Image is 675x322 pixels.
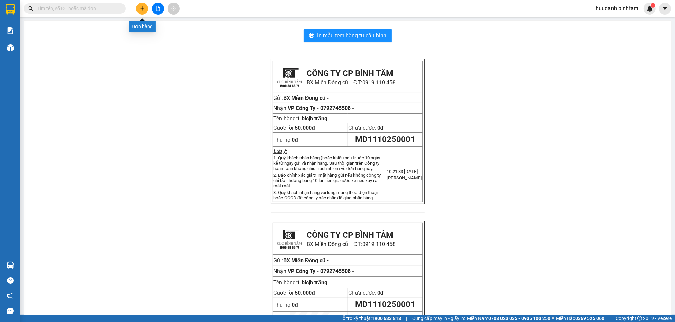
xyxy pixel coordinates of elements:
span: VP Công Ty - [288,268,354,274]
span: | [609,315,610,322]
span: VP Công Ty - [288,105,354,111]
span: 0đ [377,290,384,296]
span: Thu hộ: [273,302,298,308]
span: ⚪️ [552,317,554,320]
span: | [406,315,407,322]
span: huudanh.binhtam [590,4,644,13]
span: plus [140,6,145,11]
span: Nhận: [3,48,84,55]
button: file-add [152,3,164,15]
span: Gửi: [273,95,283,101]
span: 0919 110 458 [362,79,396,86]
input: Tìm tên, số ĐT hoặc mã đơn [37,5,117,12]
span: 1. Quý khách nhận hàng (hoặc khiếu nại) trước 10 ngày kể từ ngày gửi và nhận hàng. Sau thời gian ... [273,155,380,171]
img: logo [274,223,305,254]
span: caret-down [662,5,668,12]
span: 1 [652,3,654,8]
span: Nhận: [273,105,354,111]
span: [PERSON_NAME] [387,175,422,180]
span: 0792745508 - [320,268,354,274]
span: Tên hàng: [273,115,327,122]
span: 10:21:33 [DATE] [387,169,418,174]
span: 0đ [377,125,384,131]
span: BX Miền Đông cũ ĐT: [307,241,396,247]
strong: 0708 023 035 - 0935 103 250 [488,316,550,321]
span: BX Miền Đông cũ - [13,39,58,46]
img: logo [3,5,23,36]
button: printerIn mẫu tem hàng tự cấu hình [304,29,392,42]
span: 50.000đ [295,290,315,296]
span: Hỗ trợ kỹ thuật: [339,315,401,322]
span: 50.000đ [295,125,315,131]
span: search [28,6,33,11]
strong: 0369 525 060 [575,316,604,321]
span: BX Miền Đông cũ - [283,257,329,264]
span: file-add [156,6,160,11]
span: BX Miền Đông cũ - [283,95,329,101]
span: Chưa cước: [348,125,384,131]
span: 3. Quý khách nhận hàng vui lòng mang theo điện thoại hoặc CCCD đề công ty xác nhận để giao nhận h... [273,190,378,200]
img: logo-vxr [6,4,15,15]
span: 1 bicjh trăng [297,115,327,122]
span: VP Công Ty - [17,48,84,55]
span: copyright [637,316,642,321]
span: Tên hàng: [273,279,327,286]
span: Miền Nam [467,315,550,322]
img: warehouse-icon [7,44,14,51]
span: Nhận: [273,268,354,274]
img: warehouse-icon [7,262,14,269]
span: MD1110250001 [355,300,415,309]
button: plus [136,3,148,15]
span: BX Miền Đông cũ ĐT: [307,79,396,86]
strong: CÔNG TY CP BÌNH TÂM [24,4,92,23]
button: aim [168,3,180,15]
strong: 0đ [292,302,298,308]
sup: 1 [651,3,655,8]
span: 0919 110 458 [24,24,92,37]
span: 0792745508 - [50,48,84,55]
span: 0792745508 - [320,105,354,111]
span: Cước rồi: [273,125,315,131]
span: BX Miền Đông cũ ĐT: [24,24,92,37]
span: In mẫu tem hàng tự cấu hình [317,31,386,40]
span: 0919 110 458 [362,241,396,247]
button: caret-down [659,3,671,15]
strong: Lưu ý: [273,148,287,154]
strong: 0đ [292,137,298,143]
span: 1 bicjh trăng [297,279,327,286]
span: Cung cấp máy in - giấy in: [412,315,465,322]
strong: CÔNG TY CP BÌNH TÂM [307,230,394,240]
span: MD1110250001 [355,135,415,144]
span: notification [7,292,14,299]
span: Gửi: [273,257,329,264]
span: Thu hộ: [273,137,298,143]
img: icon-new-feature [647,5,653,12]
span: printer [309,33,314,39]
span: Cước rồi: [273,290,315,296]
span: message [7,308,14,314]
strong: 1900 633 818 [372,316,401,321]
img: solution-icon [7,27,14,34]
strong: CÔNG TY CP BÌNH TÂM [307,69,394,78]
span: Miền Bắc [556,315,604,322]
span: 2. Bảo chính xác giá trị mặt hàng gửi nếu không công ty chỉ bồi thường bằng 10 lần tiền giá cước ... [273,173,381,189]
img: logo [274,62,305,92]
div: Đơn hàng [129,21,156,32]
span: Gửi: [3,39,13,46]
span: question-circle [7,277,14,284]
span: aim [171,6,176,11]
span: Chưa cước: [348,290,384,296]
